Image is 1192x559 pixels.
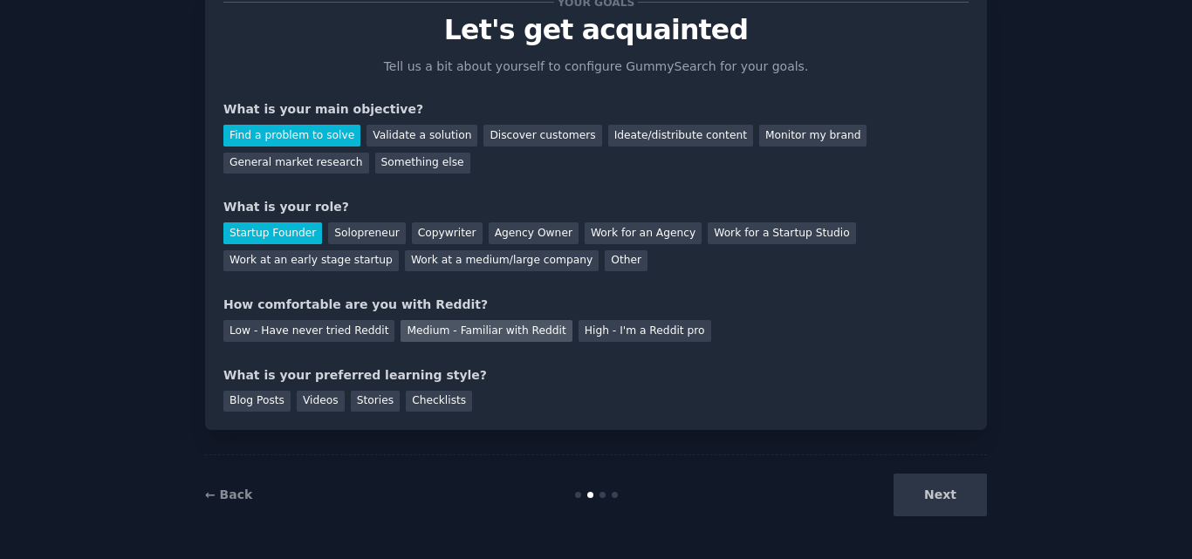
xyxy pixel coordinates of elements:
[405,250,599,272] div: Work at a medium/large company
[375,153,470,174] div: Something else
[223,125,360,147] div: Find a problem to solve
[708,222,855,244] div: Work for a Startup Studio
[579,320,711,342] div: High - I'm a Reddit pro
[585,222,702,244] div: Work for an Agency
[605,250,647,272] div: Other
[223,366,969,385] div: What is your preferred learning style?
[223,222,322,244] div: Startup Founder
[367,125,477,147] div: Validate a solution
[223,250,399,272] div: Work at an early stage startup
[297,391,345,412] div: Videos
[759,125,867,147] div: Monitor my brand
[223,391,291,412] div: Blog Posts
[223,100,969,119] div: What is your main objective?
[223,198,969,216] div: What is your role?
[223,320,394,342] div: Low - Have never tried Reddit
[483,125,601,147] div: Discover customers
[412,222,483,244] div: Copywriter
[376,58,816,76] p: Tell us a bit about yourself to configure GummySearch for your goals.
[489,222,579,244] div: Agency Owner
[223,153,369,174] div: General market research
[205,487,252,501] a: ← Back
[406,391,472,412] div: Checklists
[351,391,400,412] div: Stories
[401,320,572,342] div: Medium - Familiar with Reddit
[223,15,969,45] p: Let's get acquainted
[223,296,969,314] div: How comfortable are you with Reddit?
[608,125,753,147] div: Ideate/distribute content
[328,222,405,244] div: Solopreneur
